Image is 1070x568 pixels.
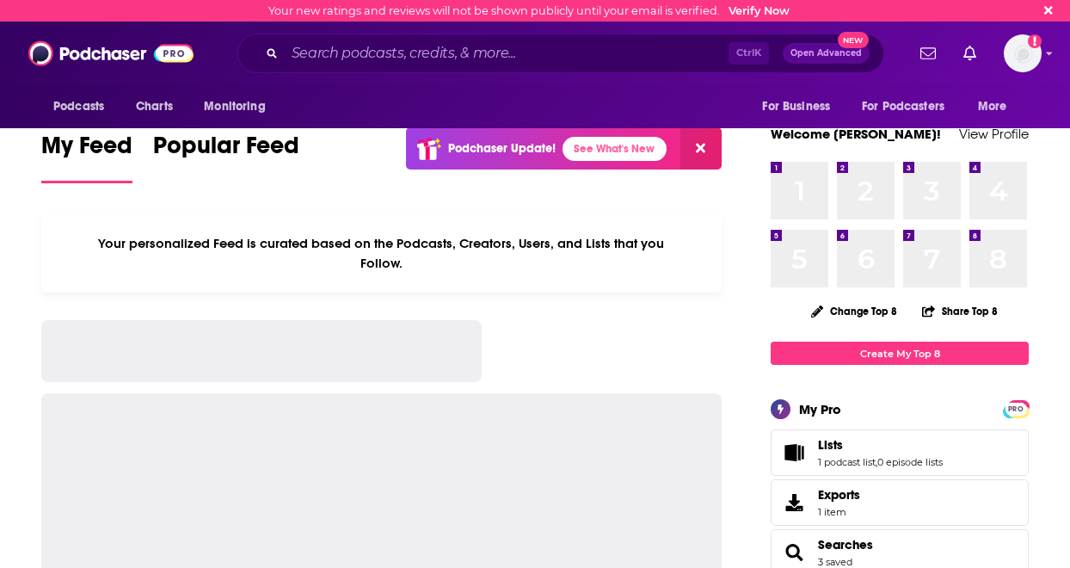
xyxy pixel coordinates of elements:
[762,95,830,119] span: For Business
[978,95,1007,119] span: More
[771,126,941,142] a: Welcome [PERSON_NAME]!
[818,456,876,468] a: 1 podcast list
[41,90,126,123] button: open menu
[818,437,943,453] a: Lists
[53,95,104,119] span: Podcasts
[153,131,299,170] span: Popular Feed
[729,42,769,65] span: Ctrl K
[790,49,862,58] span: Open Advanced
[801,300,907,322] button: Change Top 8
[818,556,852,568] a: 3 saved
[1004,34,1042,72] img: User Profile
[41,131,132,183] a: My Feed
[966,90,1029,123] button: open menu
[285,40,729,67] input: Search podcasts, credits, & more...
[956,39,983,68] a: Show notifications dropdown
[268,4,790,17] div: Your new ratings and reviews will not be shown publicly until your email is verified.
[777,441,811,465] a: Lists
[818,537,873,553] a: Searches
[877,456,943,468] a: 0 episode lists
[41,131,132,170] span: My Feed
[1004,34,1042,72] button: Show profile menu
[818,487,860,503] span: Exports
[136,95,173,119] span: Charts
[750,90,852,123] button: open menu
[1005,403,1026,416] span: PRO
[729,4,790,17] a: Verify Now
[237,34,884,73] div: Search podcasts, credits, & more...
[771,429,1029,476] span: Lists
[125,90,183,123] a: Charts
[838,32,869,48] span: New
[192,90,287,123] button: open menu
[1028,34,1042,48] svg: Email not verified
[28,37,194,70] img: Podchaser - Follow, Share and Rate Podcasts
[448,141,556,156] p: Podchaser Update!
[921,294,999,328] button: Share Top 8
[771,342,1029,365] a: Create My Top 8
[153,131,299,183] a: Popular Feed
[777,491,811,515] span: Exports
[777,540,811,565] a: Searches
[1004,34,1042,72] span: Logged in as jbarbour
[799,401,841,417] div: My Pro
[41,214,722,293] div: Your personalized Feed is curated based on the Podcasts, Creators, Users, and Lists that you Follow.
[783,43,870,64] button: Open AdvancedNew
[862,95,944,119] span: For Podcasters
[818,437,843,453] span: Lists
[876,456,877,468] span: ,
[913,39,943,68] a: Show notifications dropdown
[1005,402,1026,415] a: PRO
[959,126,1029,142] a: View Profile
[851,90,969,123] button: open menu
[818,506,860,518] span: 1 item
[771,479,1029,526] a: Exports
[204,95,265,119] span: Monitoring
[563,137,667,161] a: See What's New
